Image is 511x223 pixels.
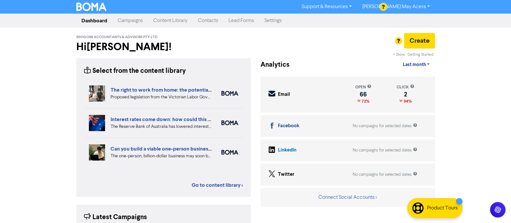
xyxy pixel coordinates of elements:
div: LinkedIn [278,147,296,154]
a: The right to work from home: the potential impact for your employees and business [111,87,303,93]
a: Lead Forms [223,14,259,27]
button: Connect Social Accounts > [318,193,377,202]
div: Email [278,91,290,98]
div: Latest Campaigns [84,212,147,222]
a: Support & Resources [296,2,357,12]
div: The one-person, billion-dollar business may soon become a reality. But what are the pros and cons... [111,153,212,160]
h2: Hi [PERSON_NAME] ! [76,41,251,53]
div: Select from the content library [84,66,186,76]
a: [PERSON_NAME] May Acera [357,2,435,12]
div: Facebook [278,122,299,130]
a: Interest rates come down: how could this affect your business finances? [111,116,277,123]
a: Content Library [148,14,193,27]
img: boma [221,150,238,155]
div: The Reserve Bank of Australia has lowered interest rates. What does a drop in interest rates mean... [111,123,212,130]
span: Invigor8 Accountants & Advisors Pty Ltd [76,35,157,39]
a: Dashboard [76,14,112,27]
iframe: Chat Widget [479,192,511,223]
a: Contacts [193,14,223,27]
img: boma [221,120,238,125]
div: Analytics [261,60,282,70]
div: Proposed legislation from the Victorian Labor Government could offer your employees the right to ... [111,94,212,101]
a: Can you build a viable one-person business? [111,146,213,152]
a: Campaigns [112,14,148,27]
img: boma [221,91,238,96]
img: BOMA Logo [76,3,107,11]
div: Twitter [278,171,294,178]
a: Go to content library > [192,181,243,189]
a: Settings [259,14,287,27]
